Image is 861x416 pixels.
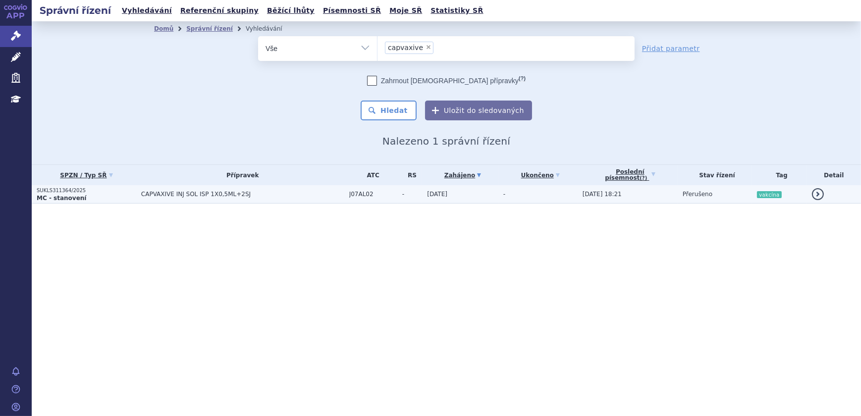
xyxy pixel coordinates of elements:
span: × [426,44,431,50]
a: SPZN / Typ SŘ [37,168,136,182]
span: capvaxive [388,44,423,51]
a: Domů [154,25,173,32]
span: - [402,191,423,198]
a: Přidat parametr [642,44,700,53]
li: Vyhledávání [246,21,295,36]
th: RS [397,165,423,185]
a: Zahájeno [427,168,498,182]
h2: Správní řízení [32,3,119,17]
label: Zahrnout [DEMOGRAPHIC_DATA] přípravky [367,76,526,86]
span: CAPVAXIVE INJ SOL ISP 1X0,5ML+2SJ [141,191,344,198]
button: Uložit do sledovaných [425,101,532,120]
a: detail [812,188,824,200]
a: Ukončeno [503,168,578,182]
span: J07AL02 [349,191,397,198]
a: Správní řízení [186,25,233,32]
span: [DATE] [427,191,447,198]
a: Moje SŘ [386,4,425,17]
abbr: (?) [519,75,526,82]
a: Vyhledávání [119,4,175,17]
th: Detail [807,165,861,185]
a: Běžící lhůty [264,4,318,17]
span: [DATE] 18:21 [583,191,622,198]
i: vakcína [757,191,781,198]
p: SUKLS311364/2025 [37,187,136,194]
span: - [503,191,505,198]
a: Statistiky SŘ [428,4,486,17]
span: Nalezeno 1 správní řízení [382,135,510,147]
a: Referenční skupiny [177,4,262,17]
th: Tag [752,165,807,185]
span: Přerušeno [683,191,712,198]
a: Písemnosti SŘ [320,4,384,17]
th: ATC [344,165,397,185]
strong: MC - stanovení [37,195,86,202]
a: Poslednípísemnost(?) [583,165,678,185]
button: Hledat [361,101,417,120]
abbr: (?) [640,175,647,181]
input: capvaxive [436,41,442,53]
th: Stav řízení [678,165,752,185]
th: Přípravek [136,165,344,185]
